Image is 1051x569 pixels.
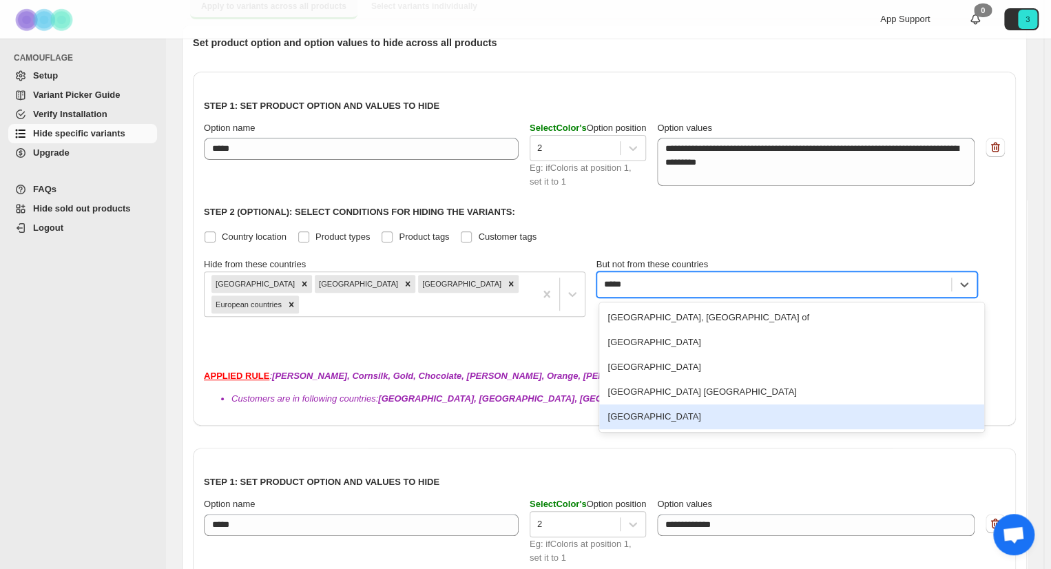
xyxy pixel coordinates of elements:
[657,123,712,133] span: Option values
[993,514,1034,555] a: Open chat
[193,36,1016,50] p: Set product option and option values to hide across all products
[204,369,1005,406] div: : Color options will be hidden if the all of the following are true:
[33,223,63,233] span: Logout
[14,52,158,63] span: CAMOUFLAGE
[530,123,646,133] span: Option position
[596,259,709,269] span: But not from these countries
[211,296,284,313] div: European countries
[33,90,120,100] span: Variant Picker Guide
[33,184,56,194] span: FAQs
[204,371,269,381] strong: APPLIED RULE
[530,499,587,509] span: Select Color 's
[968,12,982,26] a: 0
[8,66,157,85] a: Setup
[599,355,984,380] div: [GEOGRAPHIC_DATA]
[657,499,712,509] span: Option values
[222,231,287,242] span: Country location
[315,275,400,293] div: [GEOGRAPHIC_DATA]
[33,128,125,138] span: Hide specific variants
[315,231,371,242] span: Product types
[974,3,992,17] div: 0
[204,99,1005,113] p: Step 1: Set product option and values to hide
[599,330,984,355] div: [GEOGRAPHIC_DATA]
[530,499,646,509] span: Option position
[272,371,730,381] b: [PERSON_NAME], Cornsilk, Gold, Chocolate, [PERSON_NAME], Orange, [PERSON_NAME], Sapphire, Daisy
[231,393,764,404] span: Customers are in following countries:
[8,218,157,238] a: Logout
[530,161,646,189] div: Eg: if Color is at position 1, set it to 1
[530,537,646,565] div: Eg: if Color is at position 1, set it to 1
[503,275,519,293] div: Remove United Kingdom
[1026,15,1030,23] text: 3
[599,404,984,429] div: [GEOGRAPHIC_DATA]
[599,305,984,330] div: [GEOGRAPHIC_DATA], [GEOGRAPHIC_DATA] of
[418,275,503,293] div: [GEOGRAPHIC_DATA]
[33,70,58,81] span: Setup
[8,85,157,105] a: Variant Picker Guide
[11,1,80,39] img: Camouflage
[599,380,984,404] div: [GEOGRAPHIC_DATA] [GEOGRAPHIC_DATA]
[8,143,157,163] a: Upgrade
[33,147,70,158] span: Upgrade
[204,475,1005,489] p: Step 1: Set product option and values to hide
[378,393,764,404] b: [GEOGRAPHIC_DATA], [GEOGRAPHIC_DATA], [GEOGRAPHIC_DATA], European countries
[204,259,306,269] span: Hide from these countries
[1004,8,1039,30] button: Avatar with initials 3
[530,123,587,133] span: Select Color 's
[33,203,131,214] span: Hide sold out products
[204,499,255,509] span: Option name
[8,180,157,199] a: FAQs
[400,275,415,293] div: Remove Canada
[1018,10,1037,29] span: Avatar with initials 3
[8,199,157,218] a: Hide sold out products
[33,109,107,119] span: Verify Installation
[8,124,157,143] a: Hide specific variants
[204,123,255,133] span: Option name
[297,275,312,293] div: Remove Australia
[880,14,930,24] span: App Support
[399,231,449,242] span: Product tags
[284,296,299,313] div: Remove European countries
[204,205,1005,219] p: Step 2 (Optional): Select conditions for hiding the variants:
[8,105,157,124] a: Verify Installation
[211,275,297,293] div: [GEOGRAPHIC_DATA]
[478,231,537,242] span: Customer tags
